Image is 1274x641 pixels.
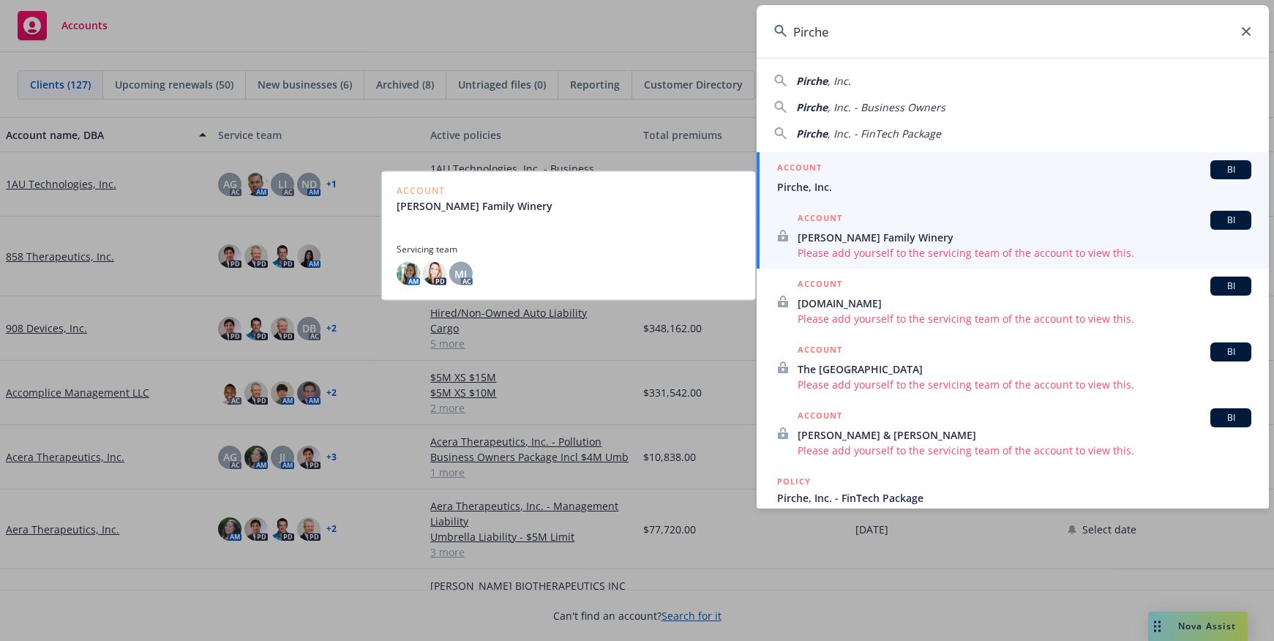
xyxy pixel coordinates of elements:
[1216,411,1245,424] span: BI
[757,203,1269,269] a: ACCOUNTBI[PERSON_NAME] Family WineryPlease add yourself to the servicing team of the account to v...
[798,211,842,228] h5: ACCOUNT
[828,74,851,88] span: , Inc.
[798,361,1251,377] span: The [GEOGRAPHIC_DATA]
[798,230,1251,245] span: [PERSON_NAME] Family Winery
[798,296,1251,311] span: [DOMAIN_NAME]
[798,311,1251,326] span: Please add yourself to the servicing team of the account to view this.
[798,427,1251,443] span: [PERSON_NAME] & [PERSON_NAME]
[777,506,1251,521] span: CO000008840-01, [DATE]-[DATE]
[757,5,1269,58] input: Search...
[777,160,822,178] h5: ACCOUNT
[757,334,1269,400] a: ACCOUNTBIThe [GEOGRAPHIC_DATA]Please add yourself to the servicing team of the account to view this.
[798,342,842,360] h5: ACCOUNT
[798,277,842,294] h5: ACCOUNT
[828,127,941,140] span: , Inc. - FinTech Package
[1216,280,1245,293] span: BI
[757,400,1269,466] a: ACCOUNTBI[PERSON_NAME] & [PERSON_NAME]Please add yourself to the servicing team of the account to...
[1216,163,1245,176] span: BI
[796,74,828,88] span: Pirche
[798,377,1251,392] span: Please add yourself to the servicing team of the account to view this.
[777,490,1251,506] span: Pirche, Inc. - FinTech Package
[777,474,811,489] h5: POLICY
[1216,345,1245,359] span: BI
[757,269,1269,334] a: ACCOUNTBI[DOMAIN_NAME]Please add yourself to the servicing team of the account to view this.
[798,245,1251,260] span: Please add yourself to the servicing team of the account to view this.
[757,152,1269,203] a: ACCOUNTBIPirche, Inc.
[777,179,1251,195] span: Pirche, Inc.
[828,100,945,114] span: , Inc. - Business Owners
[796,127,828,140] span: Pirche
[757,466,1269,529] a: POLICYPirche, Inc. - FinTech PackageCO000008840-01, [DATE]-[DATE]
[796,100,828,114] span: Pirche
[1216,214,1245,227] span: BI
[798,408,842,426] h5: ACCOUNT
[798,443,1251,458] span: Please add yourself to the servicing team of the account to view this.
